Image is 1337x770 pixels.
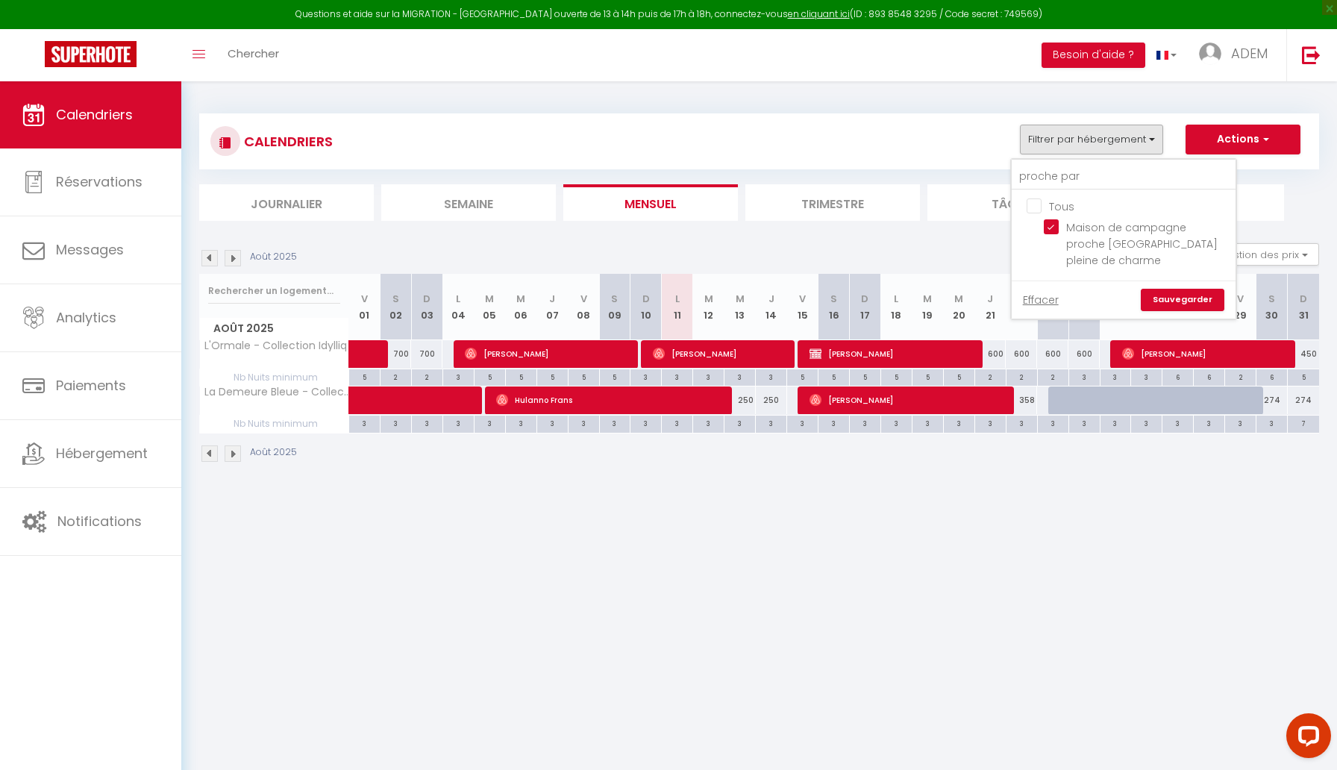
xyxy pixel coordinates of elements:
[724,416,755,430] div: 3
[756,416,786,430] div: 3
[485,292,494,306] abbr: M
[1023,292,1059,308] a: Effacer
[349,416,380,430] div: 3
[200,416,348,432] span: Nb Nuits minimum
[1010,158,1237,320] div: Filtrer par hébergement
[208,278,340,304] input: Rechercher un logement...
[1066,220,1218,268] span: Maison de campagne proche [GEOGRAPHIC_DATA] pleine de charme
[1069,416,1100,430] div: 3
[381,184,556,221] li: Semaine
[1288,369,1319,384] div: 5
[724,274,756,340] th: 13
[630,274,662,340] th: 10
[954,292,963,306] abbr: M
[442,274,474,340] th: 04
[1162,369,1193,384] div: 6
[250,445,297,460] p: Août 2025
[912,416,943,430] div: 3
[563,184,738,221] li: Mensuel
[1194,416,1224,430] div: 3
[423,292,430,306] abbr: D
[1225,369,1256,384] div: 2
[537,369,568,384] div: 5
[787,274,818,340] th: 15
[662,274,693,340] th: 11
[662,369,692,384] div: 3
[475,416,505,430] div: 3
[1006,416,1037,430] div: 3
[611,292,618,306] abbr: S
[568,274,599,340] th: 08
[1256,369,1287,384] div: 6
[881,416,912,430] div: 3
[810,339,977,368] span: [PERSON_NAME]
[768,292,774,306] abbr: J
[1006,369,1037,384] div: 2
[56,105,133,124] span: Calendriers
[830,292,837,306] abbr: S
[1268,292,1275,306] abbr: S
[1100,369,1131,384] div: 3
[600,416,630,430] div: 3
[569,416,599,430] div: 3
[987,292,993,306] abbr: J
[975,369,1006,384] div: 2
[600,369,630,384] div: 5
[861,292,868,306] abbr: D
[810,386,1008,414] span: [PERSON_NAME]
[411,340,442,368] div: 700
[799,292,806,306] abbr: V
[381,416,411,430] div: 3
[974,274,1006,340] th: 21
[580,292,587,306] abbr: V
[630,416,661,430] div: 3
[1038,369,1068,384] div: 2
[943,274,974,340] th: 20
[505,274,536,340] th: 06
[56,376,126,395] span: Paiements
[1042,43,1145,68] button: Besoin d'aide ?
[1006,274,1037,340] th: 22
[1288,340,1319,368] div: 450
[202,386,351,398] span: La Demeure Bleue - Collection Idylliq
[506,369,536,384] div: 5
[850,416,880,430] div: 3
[975,416,1006,430] div: 3
[1237,292,1244,306] abbr: V
[1006,340,1037,368] div: 600
[411,274,442,340] th: 03
[788,7,850,20] a: en cliquant ici
[516,292,525,306] abbr: M
[56,308,116,327] span: Analytics
[1256,416,1287,430] div: 3
[456,292,460,306] abbr: L
[45,41,137,67] img: Super Booking
[881,369,912,384] div: 5
[412,369,442,384] div: 2
[1225,274,1256,340] th: 29
[1020,125,1163,154] button: Filtrer par hébergement
[1131,369,1162,384] div: 3
[496,386,726,414] span: Hulanno Frans
[662,416,692,430] div: 3
[787,369,818,384] div: 5
[537,416,568,430] div: 3
[642,292,650,306] abbr: D
[228,46,279,61] span: Chercher
[1302,46,1321,64] img: logout
[693,274,724,340] th: 12
[549,292,555,306] abbr: J
[974,340,1006,368] div: 600
[693,416,724,430] div: 3
[1006,386,1037,414] div: 358
[1068,340,1100,368] div: 600
[1188,29,1286,81] a: ... ADEM
[1141,289,1224,311] a: Sauvegarder
[1162,416,1193,430] div: 3
[506,416,536,430] div: 3
[704,292,713,306] abbr: M
[536,274,568,340] th: 07
[1256,274,1288,340] th: 30
[361,292,368,306] abbr: V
